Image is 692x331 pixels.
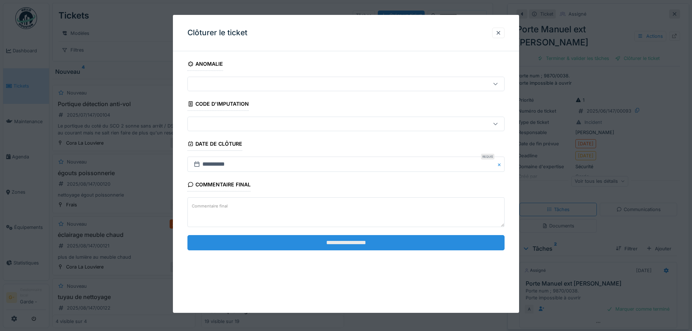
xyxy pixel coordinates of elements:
[481,154,494,160] div: Requis
[187,179,251,191] div: Commentaire final
[187,28,247,37] h3: Clôturer le ticket
[497,157,505,172] button: Close
[187,138,242,151] div: Date de clôture
[190,202,229,211] label: Commentaire final
[187,98,249,111] div: Code d'imputation
[187,58,223,71] div: Anomalie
